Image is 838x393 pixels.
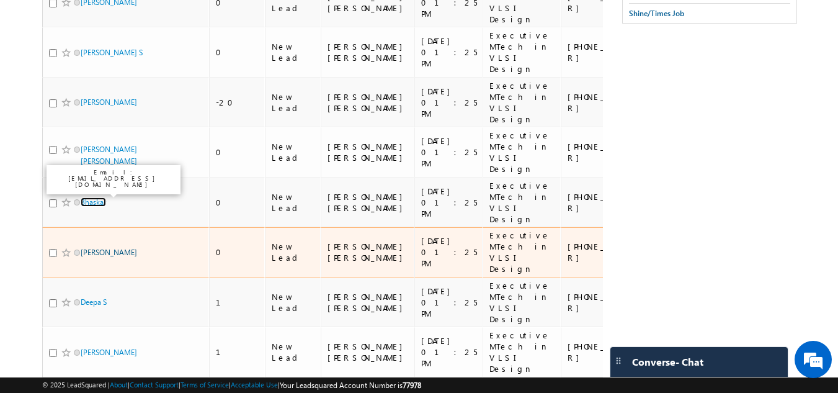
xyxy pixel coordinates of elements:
div: Executive MTech in VLSI Design [489,180,555,225]
div: New Lead [272,341,315,363]
span: Shine/Times Job [629,9,684,18]
a: [PERSON_NAME] S [81,48,143,57]
div: [PHONE_NUMBER] [568,191,648,214]
div: Executive MTech in VLSI Design [489,130,555,174]
textarea: Type your message and hit 'Enter' [16,115,226,294]
div: New Lead [272,91,315,114]
img: carter-drag [613,356,623,366]
div: 1 [216,346,259,358]
div: New Lead [272,141,315,163]
a: Acceptable Use [231,381,278,389]
div: Executive MTech in VLSI Design [489,330,555,374]
a: Deepa S [81,297,107,307]
div: 1 [216,297,259,308]
em: Start Chat [169,305,225,322]
div: 0 [216,197,259,208]
a: [PERSON_NAME] [81,348,137,357]
div: [PERSON_NAME] [PERSON_NAME] [328,141,409,163]
div: New Lead [272,41,315,63]
img: d_60004797649_company_0_60004797649 [21,65,52,81]
div: [DATE] 01:25 PM [421,86,477,119]
div: [DATE] 01:25 PM [421,235,477,269]
div: 0 [216,246,259,258]
div: [PERSON_NAME] [PERSON_NAME] [328,191,409,214]
div: [DATE] 01:25 PM [421,335,477,369]
div: Executive MTech in VLSI Design [489,230,555,274]
p: Email: [EMAIL_ADDRESS][DOMAIN_NAME] [51,169,176,187]
div: Executive MTech in VLSI Design [489,280,555,325]
div: [PERSON_NAME] [PERSON_NAME] [328,41,409,63]
span: Converse - Chat [632,356,703,368]
div: Chat with us now [65,65,208,81]
div: [DATE] 01:25 PM [421,135,477,169]
a: [PERSON_NAME] [PERSON_NAME] [81,145,137,166]
div: New Lead [272,191,315,214]
div: 0 [216,47,259,58]
div: [PERSON_NAME] [PERSON_NAME] [328,341,409,363]
div: [PHONE_NUMBER] [568,141,648,163]
div: [PHONE_NUMBER] [568,41,648,63]
div: New Lead [272,291,315,314]
div: [PERSON_NAME] [PERSON_NAME] [328,291,409,314]
a: Contact Support [130,381,179,389]
div: [DATE] 01:25 PM [421,286,477,319]
div: [PHONE_NUMBER] [568,291,648,314]
div: [PHONE_NUMBER] [568,91,648,114]
div: [DATE] 01:25 PM [421,186,477,219]
div: 0 [216,147,259,158]
span: 77978 [403,381,421,390]
a: [PERSON_NAME] [81,97,137,107]
div: [DATE] 01:25 PM [421,35,477,69]
div: Minimize live chat window [203,6,233,36]
div: [PHONE_NUMBER] [568,341,648,363]
div: [PERSON_NAME] [PERSON_NAME] [328,241,409,263]
div: Executive MTech in VLSI Design [489,30,555,75]
a: Terms of Service [181,381,229,389]
div: Executive MTech in VLSI Design [489,80,555,125]
div: [PHONE_NUMBER] [568,241,648,263]
span: Your Leadsquared Account Number is [280,381,421,390]
div: New Lead [272,241,315,263]
a: [PERSON_NAME] [81,248,137,257]
div: -20 [216,97,259,108]
div: [PERSON_NAME] [PERSON_NAME] [328,91,409,114]
a: Bhaskar [81,197,106,207]
a: About [110,381,128,389]
span: © 2025 LeadSquared | | | | | [42,379,421,391]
